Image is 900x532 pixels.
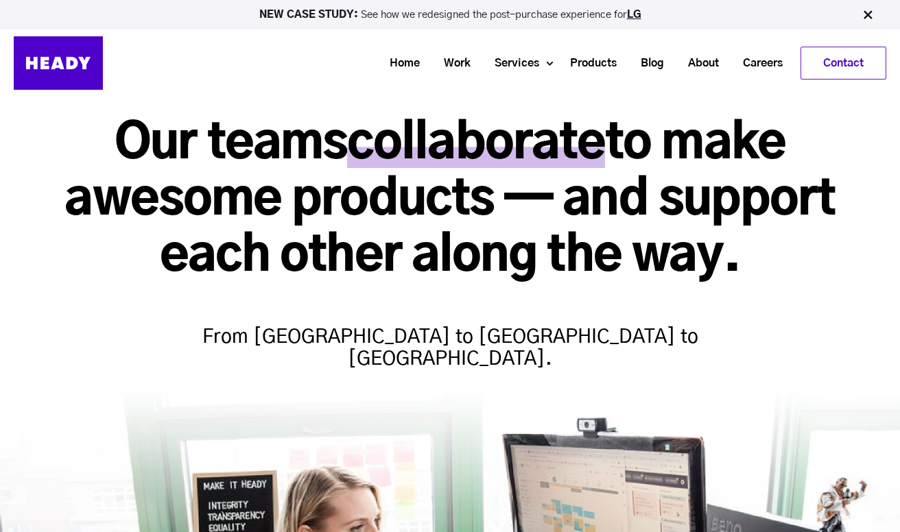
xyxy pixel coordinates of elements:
[477,51,546,76] a: Services
[372,51,427,76] a: Home
[117,47,886,80] div: Navigation Menu
[347,120,605,168] span: collaborate
[182,299,718,370] h4: From [GEOGRAPHIC_DATA] to [GEOGRAPHIC_DATA] to [GEOGRAPHIC_DATA].
[14,36,103,90] img: Heady_Logo_Web-01 (1)
[726,51,790,76] a: Careers
[427,51,477,76] a: Work
[259,10,361,20] strong: NEW CASE STUDY:
[553,51,624,76] a: Products
[627,10,641,20] a: LG
[14,117,886,285] h1: Our teams to make awesome products — and support each other along the way.
[671,51,726,76] a: About
[6,10,894,20] p: See how we redesigned the post-purchase experience for
[624,51,671,76] a: Blog
[801,47,886,79] a: Contact
[861,8,875,22] img: Close Bar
